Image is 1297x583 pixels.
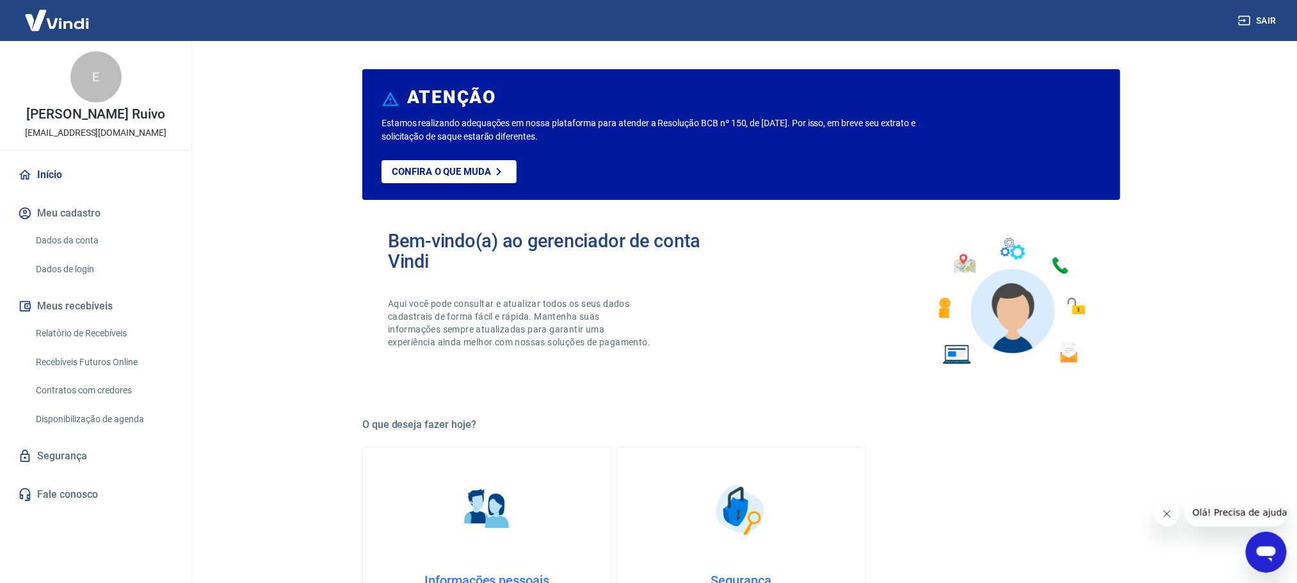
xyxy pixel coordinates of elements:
[388,231,741,272] h2: Bem-vindo(a) ao gerenciador de conta Vindi
[15,480,176,509] a: Fale conosco
[31,349,176,375] a: Recebíveis Futuros Online
[15,1,99,40] img: Vindi
[1154,501,1180,527] iframe: Fechar mensagem
[15,199,176,227] button: Meu cadastro
[1185,498,1287,527] iframe: Mensagem da empresa
[15,292,176,320] button: Meus recebíveis
[927,231,1095,372] img: Imagem de um avatar masculino com diversos icones exemplificando as funcionalidades do gerenciado...
[392,166,491,177] p: Confira o que muda
[31,377,176,404] a: Contratos com credores
[26,108,165,121] p: [PERSON_NAME] Ruivo
[31,256,176,283] a: Dados de login
[709,478,773,542] img: Segurança
[8,9,108,19] span: Olá! Precisa de ajuda?
[455,478,519,542] img: Informações pessoais
[15,442,176,470] a: Segurança
[362,418,1120,431] h5: O que deseja fazer hoje?
[31,406,176,432] a: Disponibilização de agenda
[382,117,957,144] p: Estamos realizando adequações em nossa plataforma para atender a Resolução BCB nº 150, de [DATE]....
[388,297,653,349] p: Aqui você pode consultar e atualizar todos os seus dados cadastrais de forma fácil e rápida. Mant...
[1236,9,1282,33] button: Sair
[31,320,176,347] a: Relatório de Recebíveis
[31,227,176,254] a: Dados da conta
[25,126,166,140] p: [EMAIL_ADDRESS][DOMAIN_NAME]
[382,160,517,183] a: Confira o que muda
[407,91,496,104] h6: ATENÇÃO
[15,161,176,189] a: Início
[1246,532,1287,573] iframe: Botão para abrir a janela de mensagens
[70,51,122,103] div: E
